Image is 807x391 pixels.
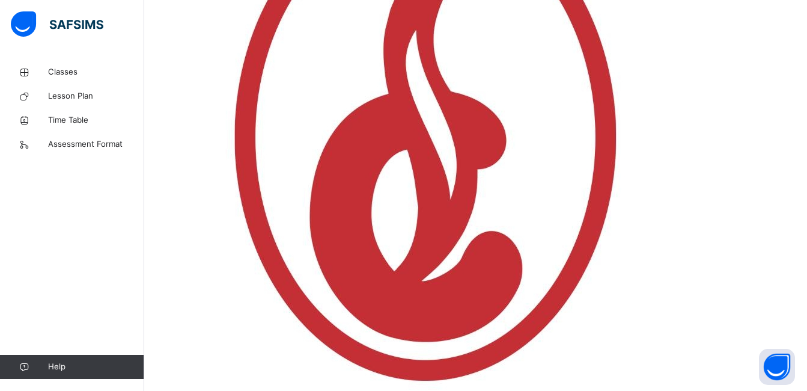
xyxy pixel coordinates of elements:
[48,66,144,78] span: Classes
[48,90,144,102] span: Lesson Plan
[759,349,795,385] button: Open asap
[11,11,103,37] img: safsims
[48,114,144,126] span: Time Table
[48,138,144,150] span: Assessment Format
[48,361,144,373] span: Help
